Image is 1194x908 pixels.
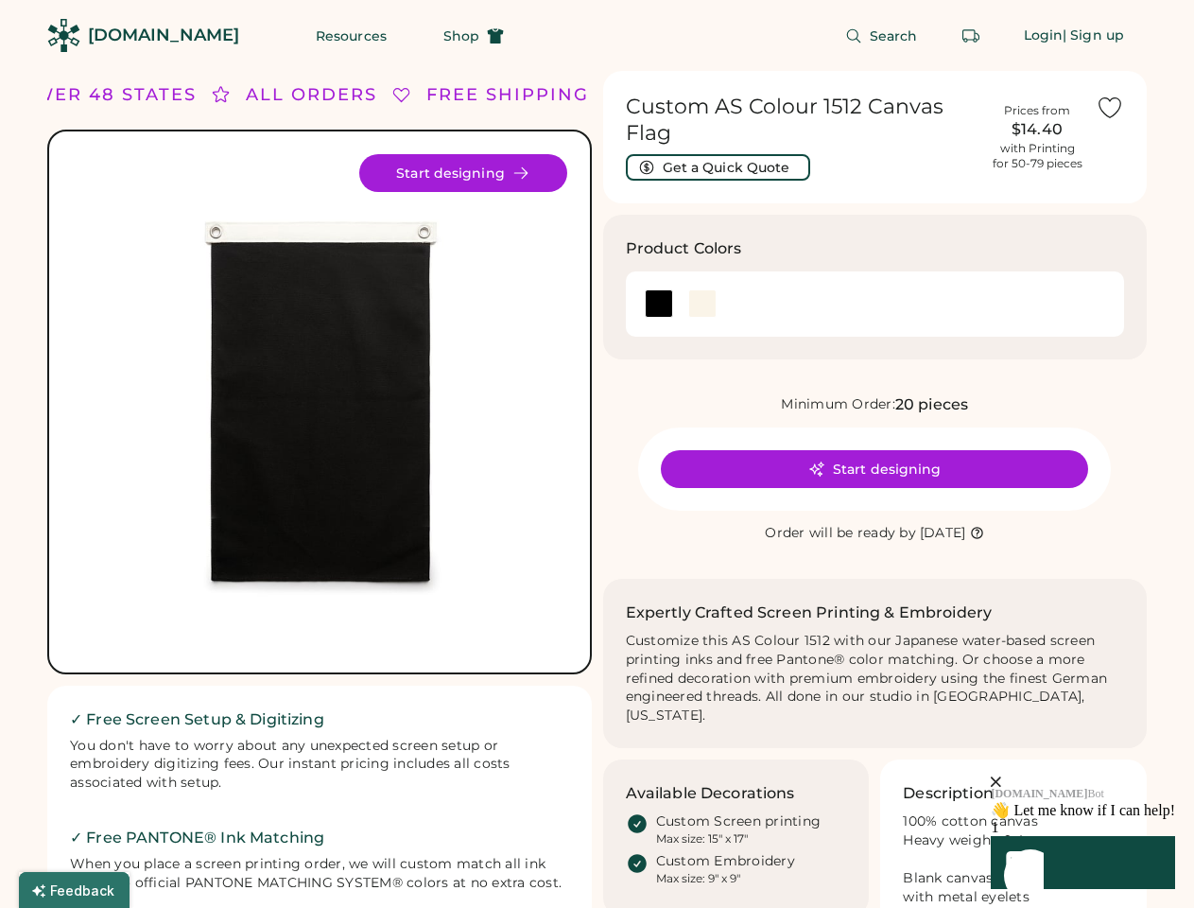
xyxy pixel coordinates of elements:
span: Shop [443,29,479,43]
div: | Sign up [1063,26,1124,45]
div: Max size: 9" x 9" [656,871,740,886]
div: Prices from [1004,103,1070,118]
h2: ✓ Free Screen Setup & Digitizing [70,708,569,731]
div: FREE SHIPPING [426,82,589,108]
div: Max size: 15" x 17" [656,831,748,847]
button: Shop [421,17,527,55]
div: [DOMAIN_NAME] [88,24,239,47]
div: with Printing for 50-79 pieces [993,141,1082,171]
div: Order will be ready by [765,524,916,543]
button: Start designing [661,450,1088,488]
button: Retrieve an order [952,17,990,55]
button: Search [822,17,941,55]
div: When you place a screen printing order, we will custom match all ink colors to official PANTONE M... [70,855,569,893]
div: [DATE] [920,524,966,543]
div: ALL ORDERS [246,82,377,108]
div: 20 pieces [895,393,968,416]
div: 1512 Style Image [72,154,567,650]
button: Start designing [359,154,567,192]
h2: Expertly Crafted Screen Printing & Embroidery [626,602,993,624]
button: Resources [293,17,409,55]
img: AS Colour 1512 Product Image [72,154,567,650]
div: You don't have to worry about any unexpected screen setup or embroidery digitizing fees. Our inst... [70,737,569,794]
h3: Product Colors [626,237,742,260]
div: Minimum Order: [781,395,895,414]
div: $14.40 [990,118,1084,141]
div: Login [1024,26,1064,45]
div: Custom Embroidery [656,852,795,871]
h3: Available Decorations [626,782,795,805]
button: Get a Quick Quote [626,154,810,181]
div: LOWER 48 STATES [6,82,197,108]
span: Search [870,29,918,43]
div: Customize this AS Colour 1512 with our Japanese water-based screen printing inks and free Pantone... [626,632,1125,725]
h1: Custom AS Colour 1512 Canvas Flag [626,94,979,147]
iframe: Front Chat [877,665,1189,904]
img: Rendered Logo - Screens [47,19,80,52]
div: Custom Screen printing [656,812,822,831]
h2: ✓ Free PANTONE® Ink Matching [70,827,569,849]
